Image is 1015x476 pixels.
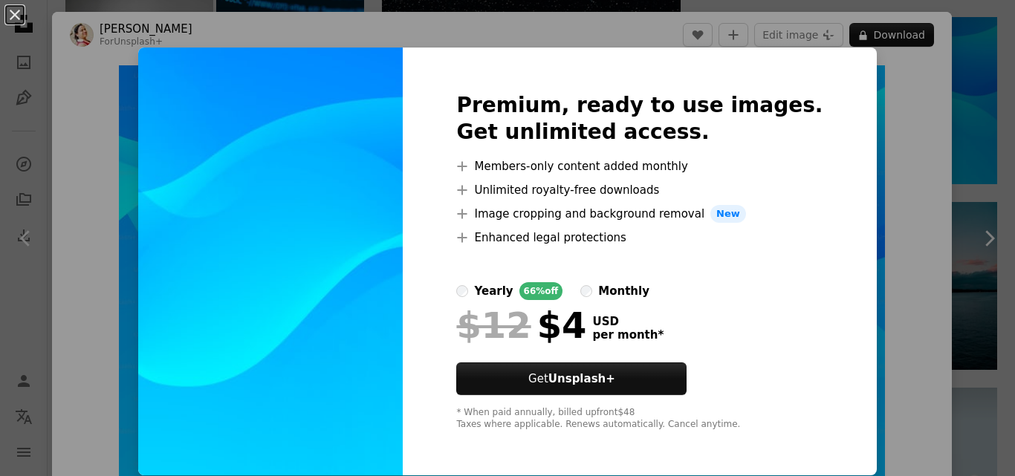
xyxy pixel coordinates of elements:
[456,285,468,297] input: yearly66%off
[138,48,403,475] img: premium_photo-1701590725721-add548ecdf61
[456,362,687,395] button: GetUnsplash+
[474,282,513,300] div: yearly
[598,282,649,300] div: monthly
[548,372,615,385] strong: Unsplash+
[456,306,531,345] span: $12
[456,306,586,345] div: $4
[456,181,823,199] li: Unlimited royalty-free downloads
[710,205,746,223] span: New
[456,229,823,247] li: Enhanced legal protections
[580,285,592,297] input: monthly
[456,92,823,146] h2: Premium, ready to use images. Get unlimited access.
[592,328,664,342] span: per month *
[456,407,823,431] div: * When paid annually, billed upfront $48 Taxes where applicable. Renews automatically. Cancel any...
[519,282,563,300] div: 66% off
[592,315,664,328] span: USD
[456,157,823,175] li: Members-only content added monthly
[456,205,823,223] li: Image cropping and background removal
